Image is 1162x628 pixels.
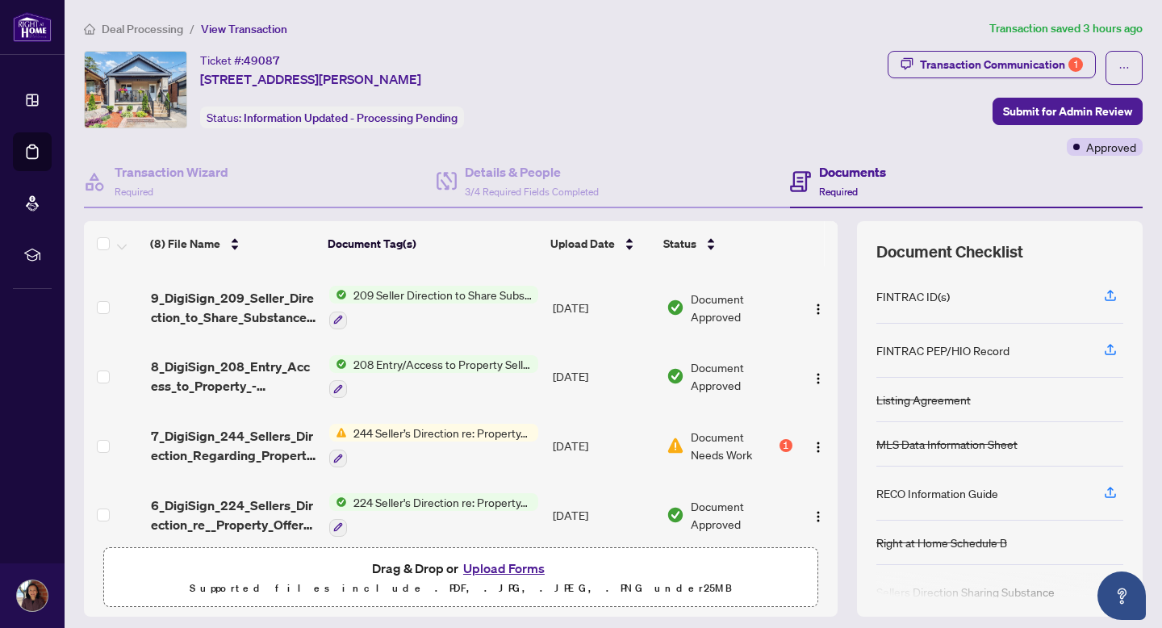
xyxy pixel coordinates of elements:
[812,510,825,523] img: Logo
[812,303,825,316] img: Logo
[876,484,998,502] div: RECO Information Guide
[244,53,280,68] span: 49087
[151,357,317,396] span: 8_DigiSign_208_Entry_Access_to_Property_-_Seller_Acknowledgement_-_PropTx-[PERSON_NAME].pdf
[115,162,228,182] h4: Transaction Wizard
[151,426,317,465] span: 7_DigiSign_244_Sellers_Direction_Regarding_Property_Offers_-_PropTx-[PERSON_NAME].pdf
[144,221,321,266] th: (8) File Name
[993,98,1143,125] button: Submit for Admin Review
[244,111,458,125] span: Information Updated - Processing Pending
[200,69,421,89] span: [STREET_ADDRESS][PERSON_NAME]
[805,433,831,458] button: Logo
[190,19,194,38] li: /
[805,295,831,320] button: Logo
[115,186,153,198] span: Required
[372,558,550,579] span: Drag & Drop or
[812,441,825,454] img: Logo
[805,363,831,389] button: Logo
[691,428,775,463] span: Document Needs Work
[1118,62,1130,73] span: ellipsis
[876,341,1009,359] div: FINTRAC PEP/HIO Record
[201,22,287,36] span: View Transaction
[667,299,684,316] img: Document Status
[347,424,538,442] span: 244 Seller’s Direction re: Property/Offers
[13,12,52,42] img: logo
[85,52,186,128] img: IMG-W12350668_1.jpg
[84,23,95,35] span: home
[876,534,1007,551] div: Right at Home Schedule B
[329,355,347,373] img: Status Icon
[876,435,1018,453] div: MLS Data Information Sheet
[780,439,792,452] div: 1
[347,286,538,304] span: 209 Seller Direction to Share Substance of Offers
[1097,571,1146,620] button: Open asap
[321,221,543,266] th: Document Tag(s)
[920,52,1083,77] div: Transaction Communication
[888,51,1096,78] button: Transaction Communication1
[200,107,464,128] div: Status:
[104,548,817,608] span: Drag & Drop orUpload FormsSupported files include .PDF, .JPG, .JPEG, .PNG under25MB
[347,493,538,511] span: 224 Seller's Direction re: Property/Offers - Important Information for Seller Acknowledgement
[550,235,615,253] span: Upload Date
[1086,138,1136,156] span: Approved
[546,411,660,480] td: [DATE]
[544,221,657,266] th: Upload Date
[347,355,538,373] span: 208 Entry/Access to Property Seller Acknowledgement
[657,221,794,266] th: Status
[819,162,886,182] h4: Documents
[329,493,538,537] button: Status Icon224 Seller's Direction re: Property/Offers - Important Information for Seller Acknowle...
[114,579,808,598] p: Supported files include .PDF, .JPG, .JPEG, .PNG under 25 MB
[150,235,220,253] span: (8) File Name
[667,437,684,454] img: Document Status
[329,493,347,511] img: Status Icon
[102,22,183,36] span: Deal Processing
[819,186,858,198] span: Required
[805,502,831,528] button: Logo
[691,358,792,394] span: Document Approved
[329,355,538,399] button: Status Icon208 Entry/Access to Property Seller Acknowledgement
[458,558,550,579] button: Upload Forms
[691,497,792,533] span: Document Approved
[546,273,660,342] td: [DATE]
[691,290,792,325] span: Document Approved
[667,506,684,524] img: Document Status
[151,288,317,327] span: 9_DigiSign_209_Seller_Direction_to_Share_Substance_of_Offers_-_PropTx-[PERSON_NAME].pdf
[200,51,280,69] div: Ticket #:
[329,286,347,304] img: Status Icon
[1068,57,1083,72] div: 1
[465,186,599,198] span: 3/4 Required Fields Completed
[151,496,317,534] span: 6_DigiSign_224_Sellers_Direction_re__Property_Offers_-_Imp_Info_for_Seller_Ack_-_PropTx-[PERSON_N...
[876,287,950,305] div: FINTRAC ID(s)
[329,286,538,329] button: Status Icon209 Seller Direction to Share Substance of Offers
[329,424,538,467] button: Status Icon244 Seller’s Direction re: Property/Offers
[876,241,1023,263] span: Document Checklist
[663,235,696,253] span: Status
[989,19,1143,38] article: Transaction saved 3 hours ago
[876,391,971,408] div: Listing Agreement
[812,372,825,385] img: Logo
[1003,98,1132,124] span: Submit for Admin Review
[17,580,48,611] img: Profile Icon
[465,162,599,182] h4: Details & People
[546,342,660,412] td: [DATE]
[667,367,684,385] img: Document Status
[329,424,347,442] img: Status Icon
[546,480,660,550] td: [DATE]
